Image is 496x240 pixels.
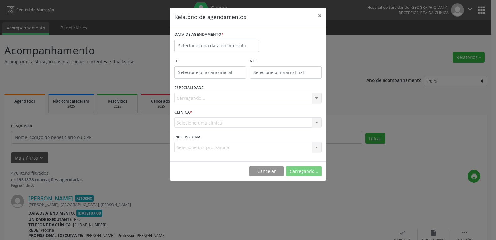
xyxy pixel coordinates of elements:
button: Carregando... [286,166,322,177]
button: Close [313,8,326,24]
input: Selecione o horário inicial [174,66,246,79]
label: De [174,56,246,66]
input: Selecione uma data ou intervalo [174,40,259,52]
label: PROFISSIONAL [174,132,203,142]
input: Selecione o horário final [250,66,322,79]
label: ESPECIALIDADE [174,83,204,93]
label: DATA DE AGENDAMENTO [174,30,224,40]
button: Cancelar [249,166,284,177]
label: CLÍNICA [174,108,192,117]
label: ATÉ [250,56,322,66]
h5: Relatório de agendamentos [174,13,246,21]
